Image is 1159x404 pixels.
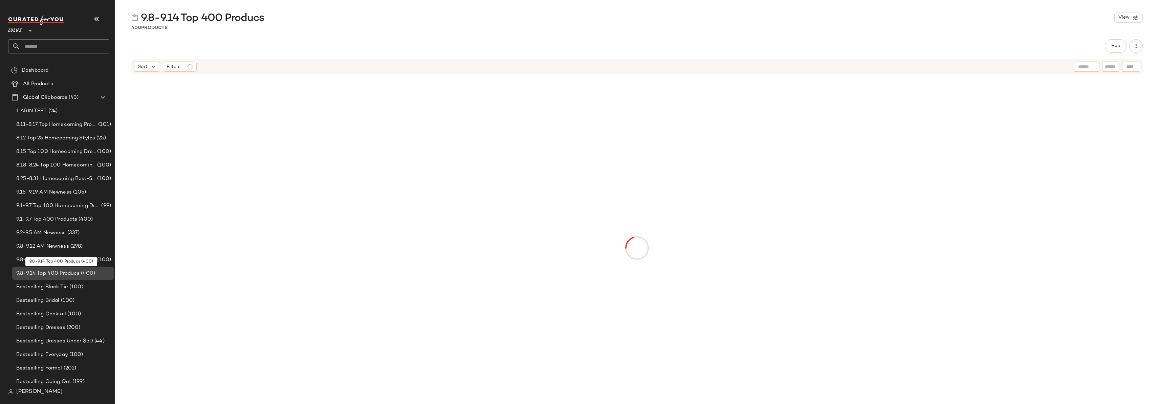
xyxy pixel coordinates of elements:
span: (400) [77,216,93,223]
span: Hub [1111,43,1120,49]
span: All Products [23,80,53,88]
span: 1 ARIN TEST [16,107,47,115]
span: 9.8-9.12 AM Newness [16,243,69,250]
span: (100) [96,175,111,183]
span: (43) [67,94,79,102]
button: View [1114,13,1143,23]
span: 8.11-8.17 Top Homecoming Product [16,121,97,129]
span: (298) [69,243,83,250]
span: (100) [68,283,83,291]
span: Filters [167,63,180,70]
span: Bestselling Black Tie [16,283,68,291]
img: svg%3e [11,67,18,74]
span: (400) [80,270,95,277]
span: (200) [65,324,81,332]
span: (24) [47,107,58,115]
span: Bestselling Dresses [16,324,65,332]
span: Bestselling Formal [16,364,62,372]
span: Lulus [8,23,22,35]
span: 9.1-9.7 Top 400 Products [16,216,77,223]
span: 8.15 Top 100 Homecoming Dresses [16,148,96,156]
span: (205) [72,188,86,196]
span: (100) [68,351,83,359]
span: Dashboard [22,67,48,74]
span: 9.8-9.14 Homecoming Best-Sellers [16,256,96,264]
span: Bestselling Everyday [16,351,68,359]
span: (100) [96,148,111,156]
img: svg%3e [8,389,14,395]
span: 9.15-9.19 AM Newness [16,188,72,196]
button: Hub [1105,39,1127,53]
img: cfy_white_logo.C9jOOHJF.svg [8,16,66,25]
span: (100) [96,161,111,169]
span: (99) [100,202,111,210]
span: (337) [66,229,80,237]
span: 9.8-9.14 Top 400 Producs [141,12,264,25]
span: 8.12 Top 25 Homecoming Styles [16,134,95,142]
span: (101) [97,121,111,129]
span: (202) [62,364,76,372]
span: Bestselling Bridal [16,297,60,305]
span: Global Clipboards [23,94,67,102]
span: (44) [93,337,105,345]
span: (100) [66,310,81,318]
span: Bestselling Going Out [16,378,71,386]
span: Bestselling Cocktail [16,310,66,318]
span: View [1118,15,1130,20]
span: (100) [96,256,111,264]
span: 9.1-9.7 Top 100 Homecoming Dresses [16,202,100,210]
span: 9.2-9.5 AM Newness [16,229,66,237]
span: (100) [60,297,75,305]
span: (25) [95,134,106,142]
span: 9.8-9.14 Top 400 Producs [16,270,80,277]
div: Products [131,24,168,31]
span: Sort [138,63,148,70]
span: 8.18-8.24 Top 100 Homecoming Dresses [16,161,96,169]
span: Bestselling Dresses Under $50 [16,337,93,345]
span: [PERSON_NAME] [16,388,63,396]
span: 8.25-8.31 Homecoming Best-Sellers [16,175,96,183]
span: (199) [71,378,85,386]
span: 400 [131,25,141,30]
img: svg%3e [131,14,138,21]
